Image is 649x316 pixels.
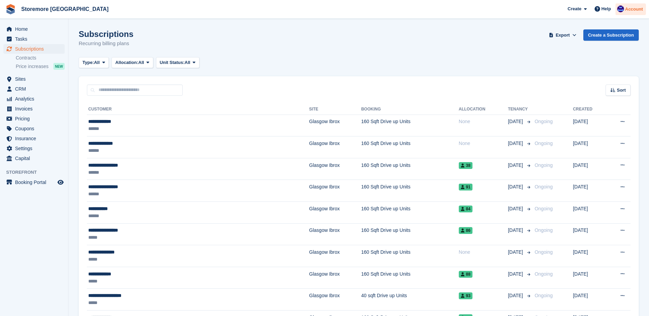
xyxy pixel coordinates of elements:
[617,87,626,94] span: Sort
[601,5,611,12] span: Help
[6,169,68,176] span: Storefront
[508,271,524,278] span: [DATE]
[459,184,472,190] span: 91
[156,57,199,68] button: Unit Status: All
[79,57,109,68] button: Type: All
[15,34,56,44] span: Tasks
[459,249,508,256] div: None
[15,134,56,143] span: Insurance
[3,44,65,54] a: menu
[15,84,56,94] span: CRM
[459,227,472,234] span: 86
[309,223,361,245] td: Glasgow Ibrox
[361,245,459,267] td: 160 Sqft Drive up Units
[535,293,553,298] span: Ongoing
[535,119,553,124] span: Ongoing
[361,267,459,289] td: 160 Sqft Drive up Units
[18,3,111,15] a: Storemore [GEOGRAPHIC_DATA]
[361,223,459,245] td: 160 Sqft Drive up Units
[535,249,553,255] span: Ongoing
[15,24,56,34] span: Home
[3,144,65,153] a: menu
[361,202,459,224] td: 160 Sqft Drive up Units
[3,74,65,84] a: menu
[535,227,553,233] span: Ongoing
[15,154,56,163] span: Capital
[361,180,459,202] td: 160 Sqft Drive up Units
[573,202,606,224] td: [DATE]
[15,44,56,54] span: Subscriptions
[94,59,100,66] span: All
[535,141,553,146] span: Ongoing
[309,267,361,289] td: Glasgow Ibrox
[573,115,606,136] td: [DATE]
[617,5,624,12] img: Angela
[459,271,472,278] span: 88
[115,59,138,66] span: Allocation:
[573,267,606,289] td: [DATE]
[508,292,524,299] span: [DATE]
[16,63,49,70] span: Price increases
[82,59,94,66] span: Type:
[508,140,524,147] span: [DATE]
[309,104,361,115] th: Site
[3,104,65,114] a: menu
[309,245,361,267] td: Glasgow Ibrox
[79,29,133,39] h1: Subscriptions
[309,202,361,224] td: Glasgow Ibrox
[459,140,508,147] div: None
[3,114,65,123] a: menu
[361,158,459,180] td: 160 Sqft Drive up Units
[309,158,361,180] td: Glasgow Ibrox
[53,63,65,70] div: NEW
[15,94,56,104] span: Analytics
[508,205,524,212] span: [DATE]
[361,136,459,158] td: 160 Sqft Drive up Units
[3,154,65,163] a: menu
[573,223,606,245] td: [DATE]
[16,63,65,70] a: Price increases NEW
[459,104,508,115] th: Allocation
[3,84,65,94] a: menu
[535,271,553,277] span: Ongoing
[138,59,144,66] span: All
[5,4,16,14] img: stora-icon-8386f47178a22dfd0bd8f6a31ec36ba5ce8667c1dd55bd0f319d3a0aa187defe.svg
[112,57,153,68] button: Allocation: All
[573,158,606,180] td: [DATE]
[556,32,570,39] span: Export
[508,162,524,169] span: [DATE]
[459,162,472,169] span: 38
[568,5,581,12] span: Create
[508,104,532,115] th: Tenancy
[361,289,459,311] td: 40 sqft Drive up Units
[508,227,524,234] span: [DATE]
[56,178,65,186] a: Preview store
[625,6,643,13] span: Account
[508,118,524,125] span: [DATE]
[3,124,65,133] a: menu
[16,55,65,61] a: Contracts
[3,134,65,143] a: menu
[309,136,361,158] td: Glasgow Ibrox
[79,40,133,48] p: Recurring billing plans
[15,74,56,84] span: Sites
[459,206,472,212] span: 84
[459,292,472,299] span: 93
[3,34,65,44] a: menu
[573,289,606,311] td: [DATE]
[573,104,606,115] th: Created
[15,114,56,123] span: Pricing
[361,104,459,115] th: Booking
[309,289,361,311] td: Glasgow Ibrox
[185,59,191,66] span: All
[3,24,65,34] a: menu
[3,177,65,187] a: menu
[535,184,553,189] span: Ongoing
[573,180,606,202] td: [DATE]
[309,115,361,136] td: Glasgow Ibrox
[535,206,553,211] span: Ongoing
[535,162,553,168] span: Ongoing
[583,29,639,41] a: Create a Subscription
[15,177,56,187] span: Booking Portal
[3,94,65,104] a: menu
